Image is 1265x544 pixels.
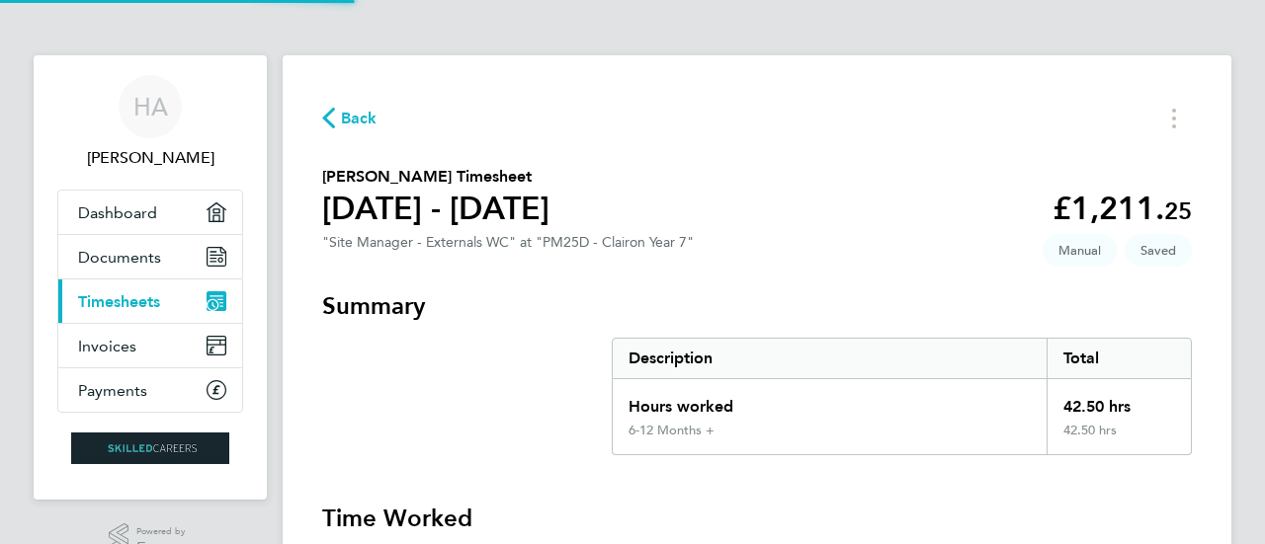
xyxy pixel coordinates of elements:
[136,523,192,540] span: Powered by
[612,338,1192,455] div: Summary
[322,165,549,189] h2: [PERSON_NAME] Timesheet
[1125,234,1192,267] span: This timesheet is Saved.
[58,279,242,323] a: Timesheets
[58,324,242,367] a: Invoices
[78,381,147,400] span: Payments
[58,235,242,278] a: Documents
[78,337,136,355] span: Invoices
[71,432,229,464] img: skilledcareers-logo-retina.png
[322,189,549,228] h1: [DATE] - [DATE]
[57,432,243,464] a: Go to home page
[34,55,267,500] nav: Main navigation
[341,107,378,130] span: Back
[1156,103,1192,133] button: Timesheets Menu
[78,248,161,267] span: Documents
[322,234,694,251] div: "Site Manager - Externals WC" at "PM25D - Clairon Year 7"
[322,106,378,130] button: Back
[1047,423,1191,454] div: 42.50 hrs
[57,75,243,170] a: HA[PERSON_NAME]
[57,146,243,170] span: Haroon Ahmed
[58,368,242,412] a: Payments
[133,94,168,119] span: HA
[78,203,157,222] span: Dashboard
[78,292,160,311] span: Timesheets
[1047,379,1191,423] div: 42.50 hrs
[322,290,1192,322] h3: Summary
[613,339,1047,378] div: Description
[613,379,1047,423] div: Hours worked
[1164,196,1192,225] span: 25
[58,191,242,234] a: Dashboard
[1053,190,1192,227] app-decimal: £1,211.
[322,503,1192,534] h3: Time Worked
[1043,234,1117,267] span: This timesheet was manually created.
[629,423,715,438] div: 6-12 Months +
[1047,339,1191,378] div: Total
